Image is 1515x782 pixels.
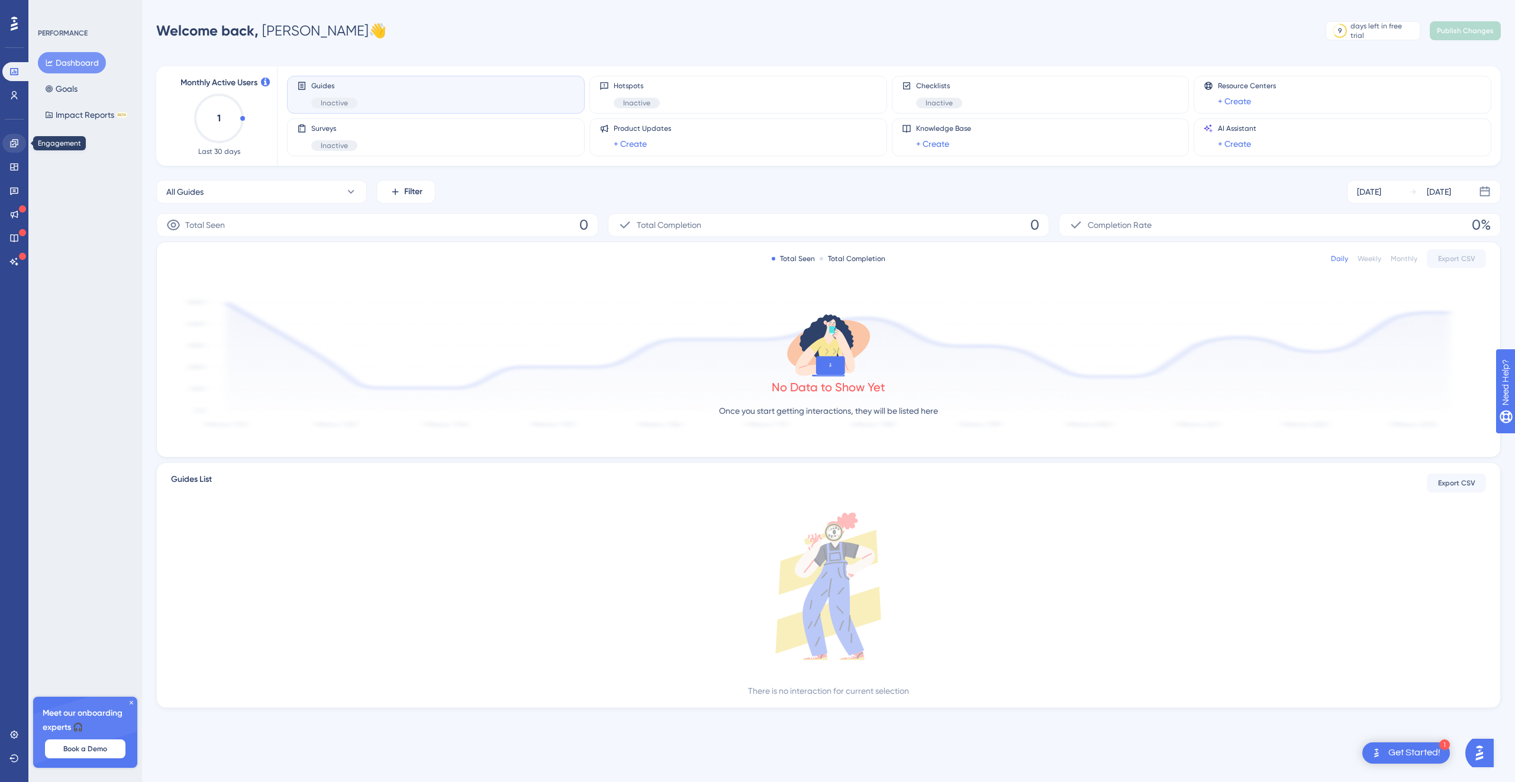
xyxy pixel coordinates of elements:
button: Dashboard [38,52,106,73]
span: Hotspots [614,81,660,91]
span: Export CSV [1438,254,1475,263]
span: 0% [1472,215,1491,234]
span: Total Seen [185,218,225,232]
span: Checklists [916,81,962,91]
div: [PERSON_NAME] 👋 [156,21,386,40]
div: Daily [1331,254,1348,263]
img: launcher-image-alternative-text [1369,746,1384,760]
span: Publish Changes [1437,26,1494,36]
a: + Create [1218,94,1251,108]
span: 0 [1030,215,1039,234]
span: Knowledge Base [916,124,971,133]
span: Inactive [321,98,348,108]
span: Export CSV [1438,478,1475,488]
div: [DATE] [1357,185,1381,199]
div: Open Get Started! checklist, remaining modules: 1 [1362,742,1450,764]
div: Monthly [1391,254,1417,263]
div: BETA [117,112,127,118]
span: Resource Centers [1218,81,1276,91]
div: Total Seen [772,254,815,263]
a: + Create [614,137,647,151]
div: [DATE] [1427,185,1451,199]
span: Guides List [171,472,212,494]
span: Welcome back, [156,22,259,39]
span: Product Updates [614,124,671,133]
span: Completion Rate [1088,218,1152,232]
p: Once you start getting interactions, they will be listed here [719,404,938,418]
iframe: UserGuiding AI Assistant Launcher [1465,735,1501,771]
span: 0 [579,215,588,234]
div: 9 [1338,26,1342,36]
button: Impact ReportsBETA [38,104,134,125]
button: Export CSV [1427,249,1486,268]
div: No Data to Show Yet [772,379,885,395]
div: 1 [1439,739,1450,750]
span: Inactive [623,98,650,108]
div: Weekly [1358,254,1381,263]
div: days left in free trial [1350,21,1416,40]
span: Meet our onboarding experts 🎧 [43,706,128,735]
button: Book a Demo [45,739,125,758]
button: Goals [38,78,85,99]
div: Total Completion [820,254,885,263]
span: Filter [404,185,423,199]
a: + Create [916,137,949,151]
span: All Guides [166,185,204,199]
span: Monthly Active Users [180,76,257,90]
span: Surveys [311,124,357,133]
span: AI Assistant [1218,124,1256,133]
button: Filter [376,180,436,204]
span: Inactive [321,141,348,150]
span: Guides [311,81,357,91]
span: Need Help? [28,3,74,17]
button: Export CSV [1427,474,1486,493]
span: Inactive [926,98,953,108]
button: Publish Changes [1430,21,1501,40]
text: 1 [217,112,221,124]
div: PERFORMANCE [38,28,88,38]
span: Total Completion [637,218,701,232]
button: All Guides [156,180,367,204]
div: Get Started! [1388,746,1440,760]
a: + Create [1218,137,1251,151]
span: Book a Demo [63,744,107,754]
span: Last 30 days [198,147,240,156]
div: There is no interaction for current selection [748,684,909,698]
